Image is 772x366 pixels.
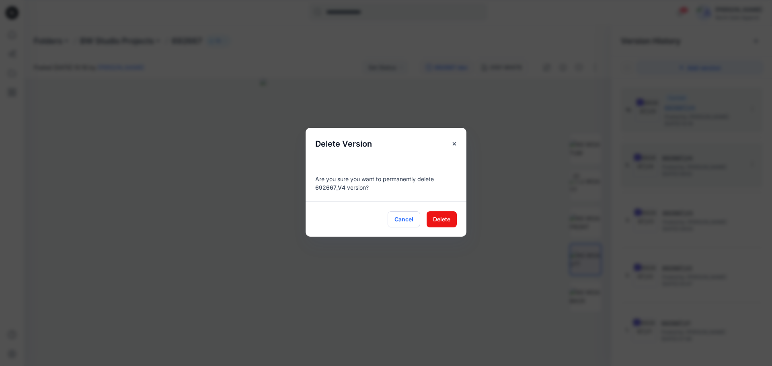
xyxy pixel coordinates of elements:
h5: Delete Version [306,128,382,160]
button: Close [447,137,462,151]
button: Cancel [388,211,420,227]
span: Delete [433,215,450,223]
span: Cancel [394,215,413,223]
span: 692667_V4 [315,184,345,191]
button: Delete [427,211,457,227]
div: Are you sure you want to permanently delete version? [315,170,457,192]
